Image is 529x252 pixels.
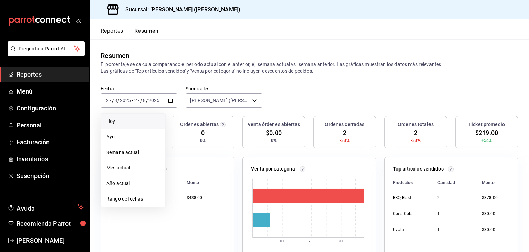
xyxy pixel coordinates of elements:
[19,45,74,52] span: Pregunta a Parrot AI
[106,98,112,103] input: --
[338,239,344,243] text: 300
[437,211,471,217] div: 1
[393,165,444,173] p: Top artículos vendidos
[482,211,509,217] div: $30.00
[148,98,160,103] input: ----
[101,28,123,39] button: Reportes
[101,61,518,75] p: El porcentaje se calcula comparando el período actual con el anterior, ej. semana actual vs. sema...
[101,86,177,91] label: Fecha
[17,171,84,181] span: Suscripción
[76,18,81,23] button: open_drawer_menu
[146,98,148,103] span: /
[17,120,84,130] span: Personal
[187,195,226,201] div: $438.00
[106,180,160,187] span: Año actual
[248,121,300,128] h3: Venta órdenes abiertas
[106,164,160,172] span: Mes actual
[181,175,226,190] th: Monto
[17,87,84,96] span: Menú
[476,175,509,190] th: Monto
[393,195,426,201] div: BBQ Blast
[201,128,205,137] span: 0
[475,128,498,137] span: $219.00
[432,175,476,190] th: Cantidad
[101,28,159,39] div: navigation tabs
[106,149,160,156] span: Semana actual
[17,104,84,113] span: Configuración
[17,203,75,211] span: Ayuda
[482,195,509,201] div: $378.00
[101,50,129,61] div: Resumen
[252,239,254,243] text: 0
[309,239,315,243] text: 200
[117,98,120,103] span: /
[437,227,471,233] div: 1
[325,121,364,128] h3: Órdenes cerradas
[132,98,133,103] span: -
[134,98,140,103] input: --
[17,219,84,228] span: Recomienda Parrot
[143,98,146,103] input: --
[17,236,84,245] span: [PERSON_NAME]
[5,50,85,57] a: Pregunta a Parrot AI
[437,195,471,201] div: 2
[271,137,277,144] span: 0%
[343,128,346,137] span: 2
[120,98,131,103] input: ----
[106,133,160,140] span: Ayer
[190,97,250,104] span: [PERSON_NAME] ([PERSON_NAME])
[106,118,160,125] span: Hoy
[393,227,426,233] div: Uvola
[200,137,206,144] span: 0%
[468,121,505,128] h3: Ticket promedio
[112,98,114,103] span: /
[251,165,295,173] p: Venta por categoría
[140,98,142,103] span: /
[482,227,509,233] div: $30.00
[106,195,160,203] span: Rango de fechas
[17,154,84,164] span: Inventarios
[393,175,432,190] th: Productos
[481,137,492,144] span: +54%
[17,70,84,79] span: Reportes
[266,128,282,137] span: $0.00
[279,239,286,243] text: 100
[414,128,417,137] span: 2
[180,121,219,128] h3: Órdenes abiertas
[114,98,117,103] input: --
[134,28,159,39] button: Resumen
[186,86,262,91] label: Sucursales
[17,137,84,147] span: Facturación
[340,137,350,144] span: -33%
[120,6,240,14] h3: Sucursal: [PERSON_NAME] ([PERSON_NAME])
[393,211,426,217] div: Coca Cola
[8,41,85,56] button: Pregunta a Parrot AI
[411,137,421,144] span: -33%
[398,121,434,128] h3: Órdenes totales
